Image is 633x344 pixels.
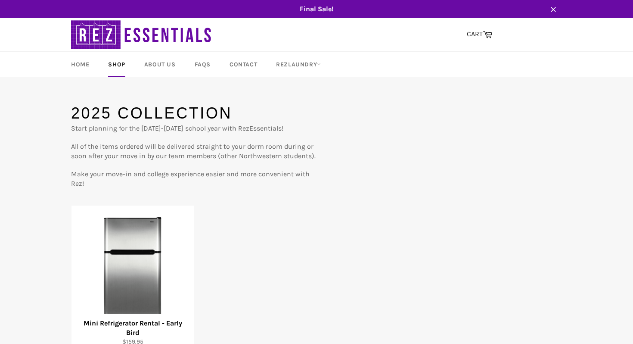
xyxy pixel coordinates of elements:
[62,4,571,14] span: Final Sale!
[136,52,184,77] a: About Us
[221,52,266,77] a: Contact
[186,52,219,77] a: FAQs
[462,25,496,44] a: CART
[71,18,213,51] img: RezEssentials
[71,103,316,124] h1: 2025 Collection
[99,52,133,77] a: Shop
[71,124,316,133] p: Start planning for the [DATE]-[DATE] school year with RezEssentials!
[62,52,98,77] a: Home
[71,169,316,188] p: Make your move-in and college experience easier and more convenient with Rez!
[267,52,329,77] a: RezLaundry
[71,142,316,161] p: All of the items ordered will be delivered straight to your dorm room during or soon after your m...
[77,319,189,338] div: Mini Refrigerator Rental - Early Bird
[82,217,183,318] img: Mini Refrigerator Rental - Early Bird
